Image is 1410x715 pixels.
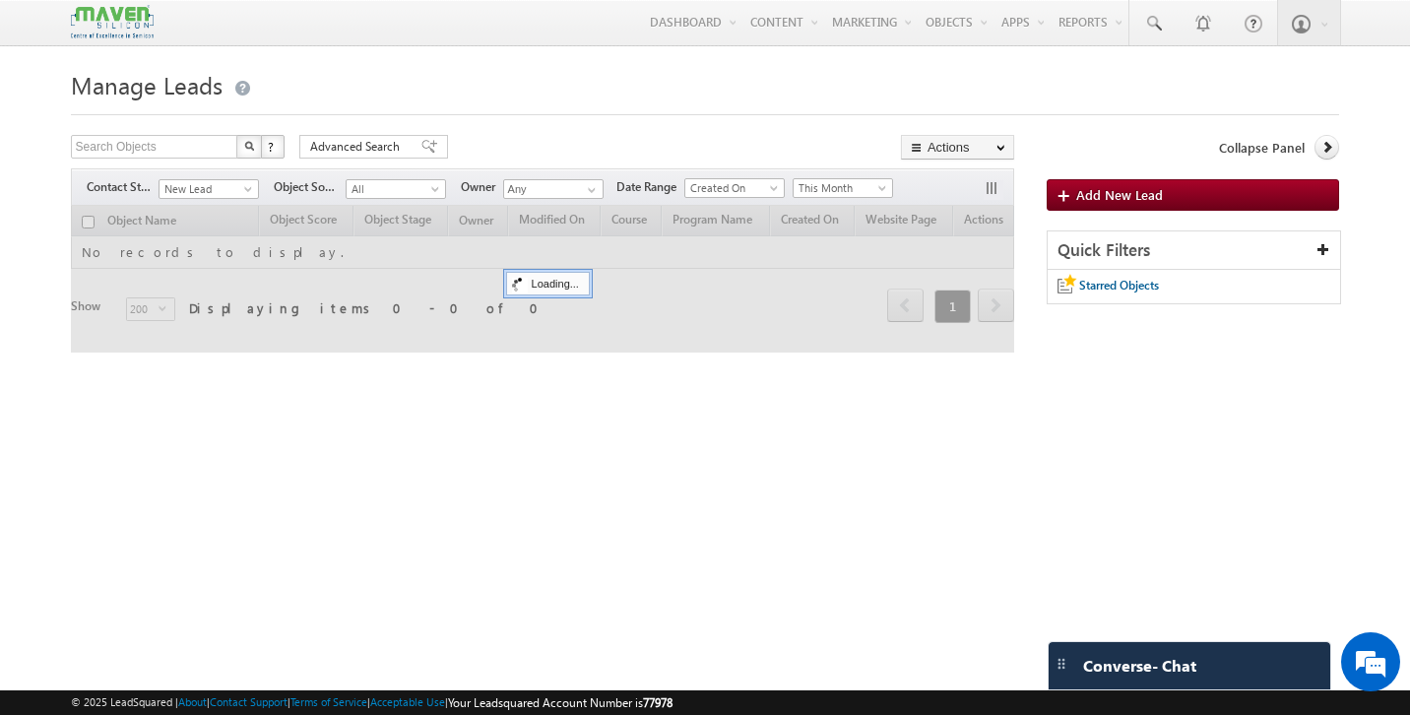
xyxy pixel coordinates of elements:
a: Contact Support [210,695,288,708]
input: Type to Search [503,179,604,199]
span: Add New Lead [1076,186,1163,203]
span: ? [268,138,277,155]
a: Show All Items [577,180,602,200]
button: Actions [901,135,1014,160]
span: © 2025 LeadSquared | | | | | [71,693,673,712]
a: Created On [684,178,785,198]
div: Loading... [506,272,590,295]
span: Collapse Panel [1219,139,1305,157]
span: New Lead [160,180,253,198]
a: All [346,179,446,199]
div: Quick Filters [1048,231,1340,270]
a: New Lead [159,179,259,199]
a: Terms of Service [290,695,367,708]
span: Owner [461,178,503,196]
span: Converse - Chat [1083,657,1196,675]
span: All [347,180,440,198]
span: Date Range [616,178,684,196]
span: 77978 [643,695,673,710]
span: Your Leadsquared Account Number is [448,695,673,710]
span: Starred Objects [1079,278,1159,292]
span: Manage Leads [71,69,223,100]
img: carter-drag [1054,656,1069,672]
img: Search [244,141,254,151]
span: Advanced Search [310,138,406,156]
a: Acceptable Use [370,695,445,708]
span: Created On [685,179,779,197]
span: This Month [794,179,887,197]
a: About [178,695,207,708]
span: Contact Stage [87,178,159,196]
span: Object Source [274,178,346,196]
img: Custom Logo [71,5,154,39]
a: This Month [793,178,893,198]
button: ? [261,135,285,159]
